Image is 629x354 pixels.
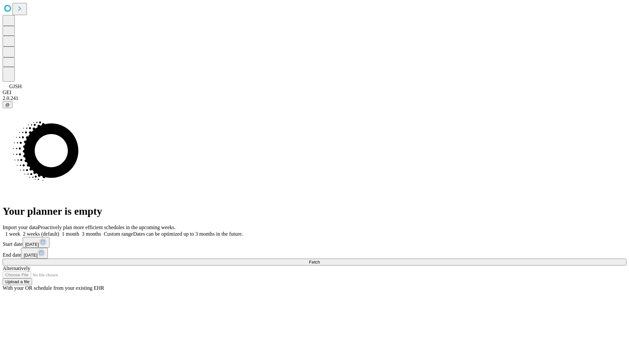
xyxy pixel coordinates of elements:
span: Fetch [309,260,320,265]
span: GJSH [9,84,22,89]
h1: Your planner is empty [3,205,626,217]
span: 1 month [62,231,79,237]
div: 2.0.241 [3,95,626,101]
span: Dates can be optimized up to 3 months in the future. [133,231,243,237]
span: 2 weeks (default) [23,231,59,237]
span: Alternatively [3,265,30,271]
span: [DATE] [25,242,39,247]
span: With your OR schedule from your existing EHR [3,285,104,291]
div: End date [3,248,626,259]
span: Custom range [104,231,133,237]
div: GEI [3,89,626,95]
button: @ [3,101,12,108]
button: [DATE] [21,248,48,259]
span: Proactively plan more efficient schedules in the upcoming weeks. [38,225,176,230]
div: Start date [3,237,626,248]
button: Upload a file [3,278,32,285]
span: [DATE] [24,253,37,258]
span: 1 week [5,231,20,237]
span: Import your data [3,225,38,230]
button: [DATE] [23,237,49,248]
button: Fetch [3,259,626,265]
span: @ [5,102,10,107]
span: 3 months [82,231,101,237]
